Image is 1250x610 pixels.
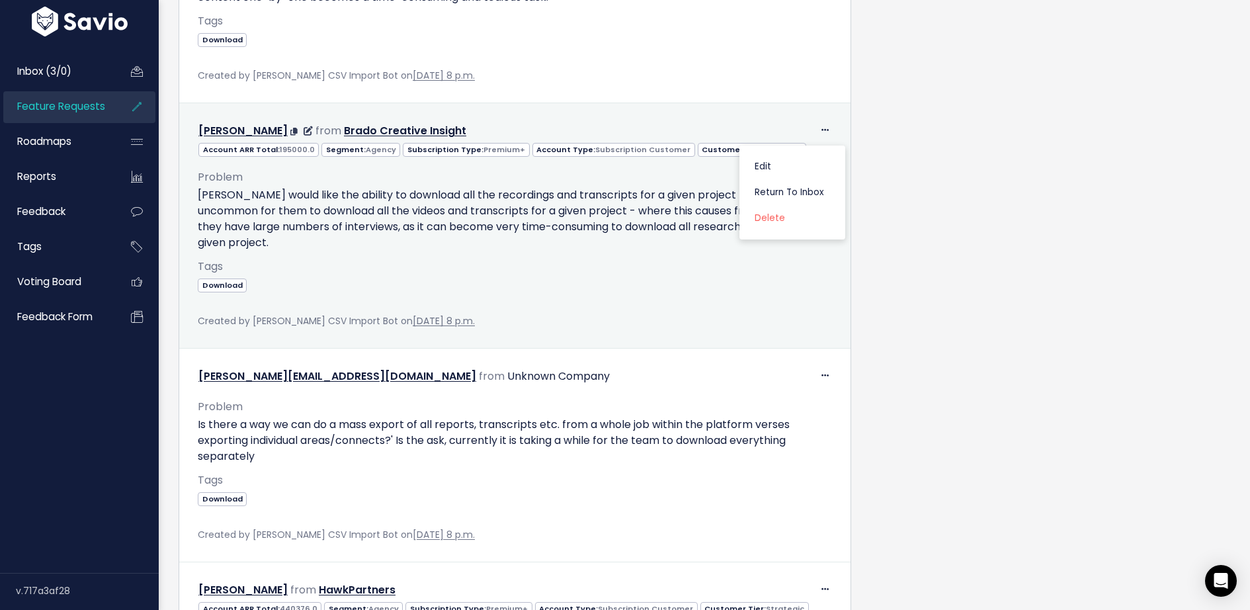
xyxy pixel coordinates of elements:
[3,91,110,122] a: Feature Requests
[198,417,832,464] p: Is there a way we can do a mass export of all reports, transcripts etc. from a whole job within t...
[3,267,110,297] a: Voting Board
[319,582,396,597] a: HawkPartners
[3,161,110,192] a: Reports
[595,144,690,155] span: Subscription Customer
[763,144,802,155] span: Standard
[198,492,247,506] span: Download
[3,196,110,227] a: Feedback
[483,144,525,155] span: Premium+
[1205,565,1237,597] div: Open Intercom Messenger
[17,204,65,218] span: Feedback
[17,99,105,113] span: Feature Requests
[198,582,288,597] a: [PERSON_NAME]
[413,528,475,541] a: [DATE] 8 p.m.
[198,314,475,327] span: Created by [PERSON_NAME] CSV Import Bot on
[3,302,110,332] a: Feedback form
[366,144,396,155] span: Agency
[198,69,475,82] span: Created by [PERSON_NAME] CSV Import Bot on
[3,232,110,262] a: Tags
[17,310,93,324] span: Feedback form
[198,279,247,292] span: Download
[745,180,840,206] a: Return to Inbox
[413,314,475,327] a: [DATE] 8 p.m.
[198,123,288,138] a: [PERSON_NAME]
[198,472,223,488] span: Tags
[198,32,247,46] a: Download
[315,123,341,138] span: from
[17,64,71,78] span: Inbox (3/0)
[532,143,695,157] span: Account Type:
[198,492,247,505] a: Download
[290,582,316,597] span: from
[3,126,110,157] a: Roadmaps
[198,169,243,185] span: Problem
[17,169,56,183] span: Reports
[17,275,81,288] span: Voting Board
[17,134,71,148] span: Roadmaps
[344,123,466,138] a: Brado Creative Insight
[698,143,806,157] span: Customer Tier:
[280,144,315,155] span: 195000.0
[745,154,840,180] a: Edit
[28,7,131,36] img: logo-white.9d6f32f41409.svg
[198,399,243,414] span: Problem
[198,13,223,28] span: Tags
[198,187,832,251] p: [PERSON_NAME] would like the ability to download all the recordings and transcripts for a given p...
[198,33,247,47] span: Download
[745,206,840,232] a: Delete
[198,528,475,541] span: Created by [PERSON_NAME] CSV Import Bot on
[16,574,159,608] div: v.717a3af28
[198,369,476,384] a: [PERSON_NAME][EMAIL_ADDRESS][DOMAIN_NAME]
[321,143,400,157] span: Segment:
[403,143,529,157] span: Subscription Type:
[198,259,223,274] span: Tags
[479,369,505,384] span: from
[413,69,475,82] a: [DATE] 8 p.m.
[3,56,110,87] a: Inbox (3/0)
[507,367,610,386] div: Unknown Company
[198,278,247,291] a: Download
[17,240,42,253] span: Tags
[198,143,319,157] span: Account ARR Total:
